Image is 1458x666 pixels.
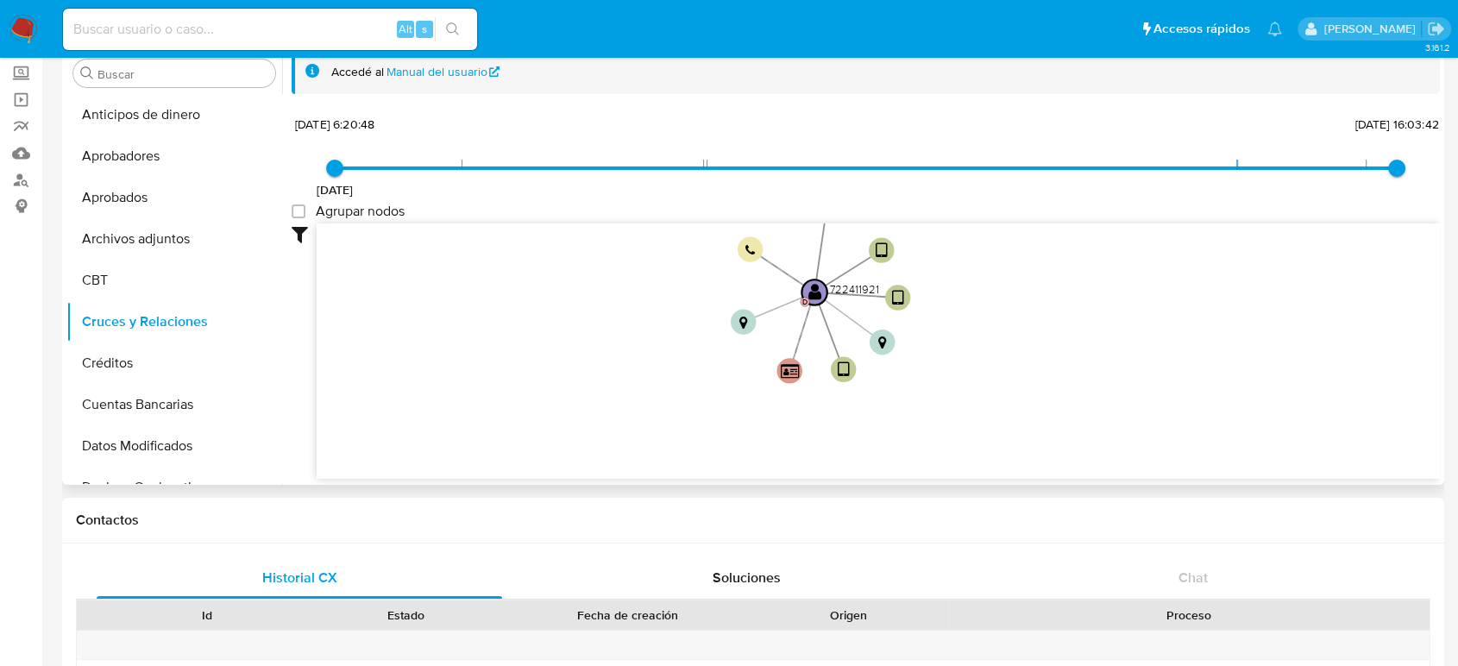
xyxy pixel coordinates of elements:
[292,204,305,218] input: Agrupar nodos
[1354,116,1438,133] span: [DATE] 16:03:42
[1323,21,1421,37] p: diego.gardunorosas@mercadolibre.com.mx
[66,94,282,135] button: Anticipos de dinero
[781,363,800,380] text: 
[66,301,282,342] button: Cruces y Relaciones
[66,260,282,301] button: CBT
[761,606,936,624] div: Origen
[518,606,737,624] div: Fecha de creación
[738,316,747,330] text: 
[877,336,886,349] text: 
[435,17,470,41] button: search-icon
[830,281,879,297] text: 722411921
[1424,41,1449,54] span: 3.161.2
[66,342,282,384] button: Créditos
[876,242,888,260] text: 
[66,177,282,218] button: Aprobados
[1427,20,1445,38] a: Salir
[745,244,756,256] text: 
[66,384,282,425] button: Cuentas Bancarias
[295,116,374,133] span: [DATE] 6:20:48
[892,289,904,307] text: 
[331,64,384,80] span: Accedé al
[386,64,500,80] a: Manual del usuario
[316,203,405,220] span: Agrupar nodos
[399,21,412,37] span: Alt
[1178,568,1208,587] span: Chat
[119,606,294,624] div: Id
[97,66,268,82] input: Buscar
[1267,22,1282,36] a: Notificaciones
[66,218,282,260] button: Archivos adjuntos
[802,296,808,307] text: D
[838,361,850,379] text: 
[63,18,477,41] input: Buscar usuario o caso...
[76,512,1430,529] h1: Contactos
[1153,20,1250,38] span: Accesos rápidos
[960,606,1417,624] div: Proceso
[317,181,354,198] span: [DATE]
[66,425,282,467] button: Datos Modificados
[80,66,94,80] button: Buscar
[66,135,282,177] button: Aprobadores
[422,21,427,37] span: s
[66,467,282,508] button: Devices Geolocation
[262,568,337,587] span: Historial CX
[713,568,781,587] span: Soluciones
[318,606,493,624] div: Estado
[808,283,822,301] text: 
